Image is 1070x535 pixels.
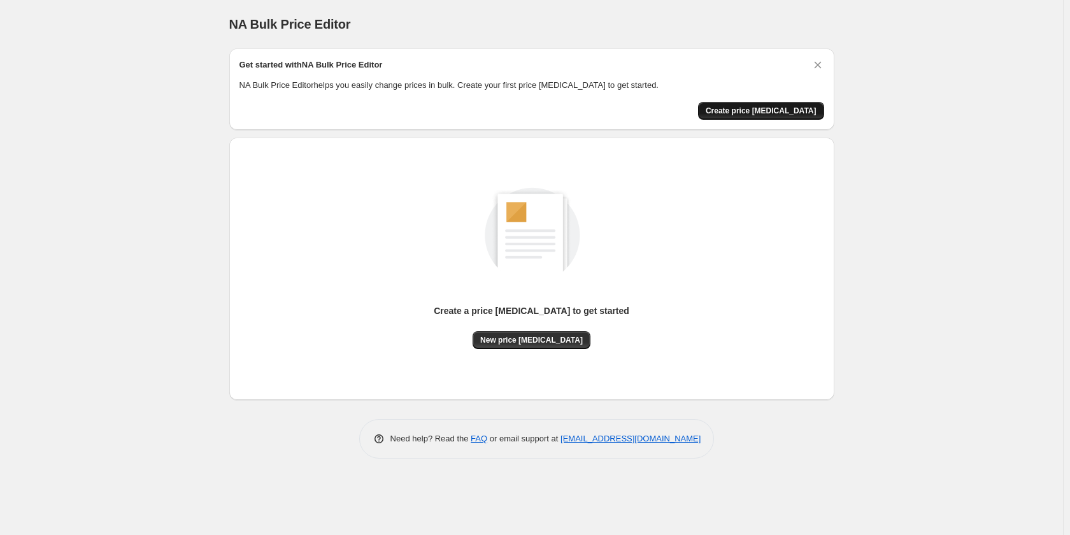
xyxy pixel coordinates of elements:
span: New price [MEDICAL_DATA] [480,335,583,345]
a: [EMAIL_ADDRESS][DOMAIN_NAME] [560,434,701,443]
p: NA Bulk Price Editor helps you easily change prices in bulk. Create your first price [MEDICAL_DAT... [239,79,824,92]
span: NA Bulk Price Editor [229,17,351,31]
a: FAQ [471,434,487,443]
span: or email support at [487,434,560,443]
span: Create price [MEDICAL_DATA] [706,106,817,116]
button: Dismiss card [811,59,824,71]
button: New price [MEDICAL_DATA] [473,331,590,349]
button: Create price change job [698,102,824,120]
p: Create a price [MEDICAL_DATA] to get started [434,304,629,317]
span: Need help? Read the [390,434,471,443]
h2: Get started with NA Bulk Price Editor [239,59,383,71]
